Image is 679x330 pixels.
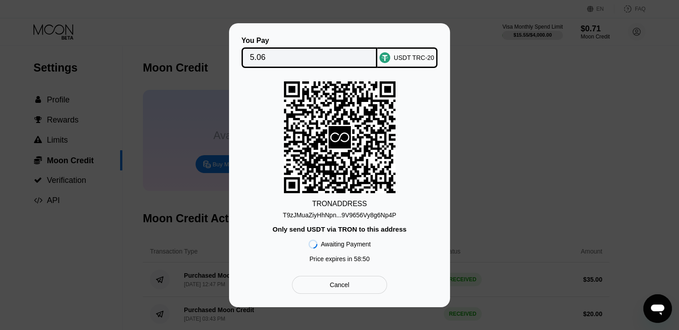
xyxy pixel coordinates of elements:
div: USDT TRC-20 [394,54,434,61]
div: You PayUSDT TRC-20 [242,37,437,68]
div: Cancel [292,276,387,294]
div: TRON ADDRESS [312,200,367,208]
div: T9zJMuaZiyHhNpn...9V9656Vy8g6Np4P [283,212,396,219]
iframe: Кнопка запуска окна обмена сообщениями [643,294,672,323]
div: You Pay [242,37,378,45]
div: Awaiting Payment [321,241,371,248]
div: Only send USDT via TRON to this address [272,225,406,233]
span: 58 : 50 [354,255,370,262]
div: T9zJMuaZiyHhNpn...9V9656Vy8g6Np4P [283,208,396,219]
div: Cancel [330,281,350,289]
div: Price expires in [309,255,370,262]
